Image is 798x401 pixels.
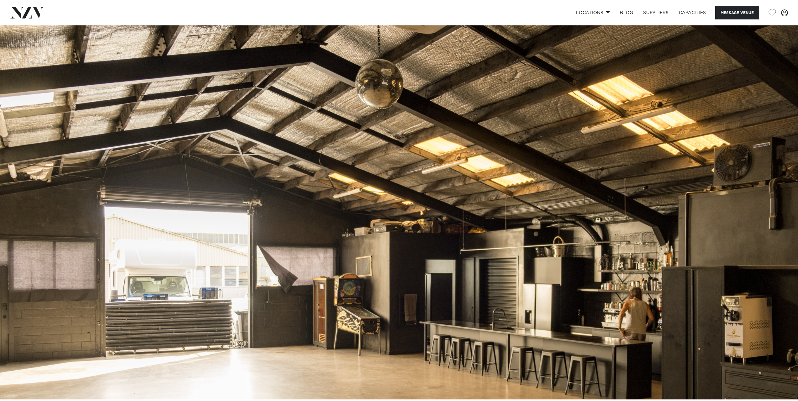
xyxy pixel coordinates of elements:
a: Locations [571,6,615,19]
a: Capacities [674,6,711,19]
button: Message Venue [715,6,759,19]
img: nzv-logo.png [10,7,44,18]
a: SUPPLIERS [638,6,674,19]
a: BLOG [615,6,638,19]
